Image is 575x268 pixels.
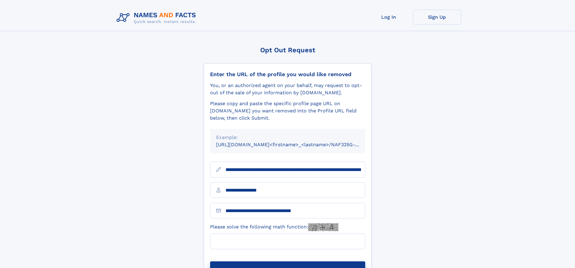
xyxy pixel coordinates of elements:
[210,223,338,231] label: Please solve the following math function:
[413,10,461,24] a: Sign Up
[114,10,201,26] img: Logo Names and Facts
[210,71,365,78] div: Enter the URL of the profile you would like removed
[210,82,365,96] div: You, or an authorized agent on your behalf, may request to opt-out of the sale of your informatio...
[216,142,377,147] small: [URL][DOMAIN_NAME]<firstname>_<lastname>/NAF325G-xxxxxxxx
[210,100,365,122] div: Please copy and paste the specific profile page URL on [DOMAIN_NAME] you want removed into the Pr...
[204,46,372,54] div: Opt Out Request
[365,10,413,24] a: Log In
[216,134,359,141] div: Example:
